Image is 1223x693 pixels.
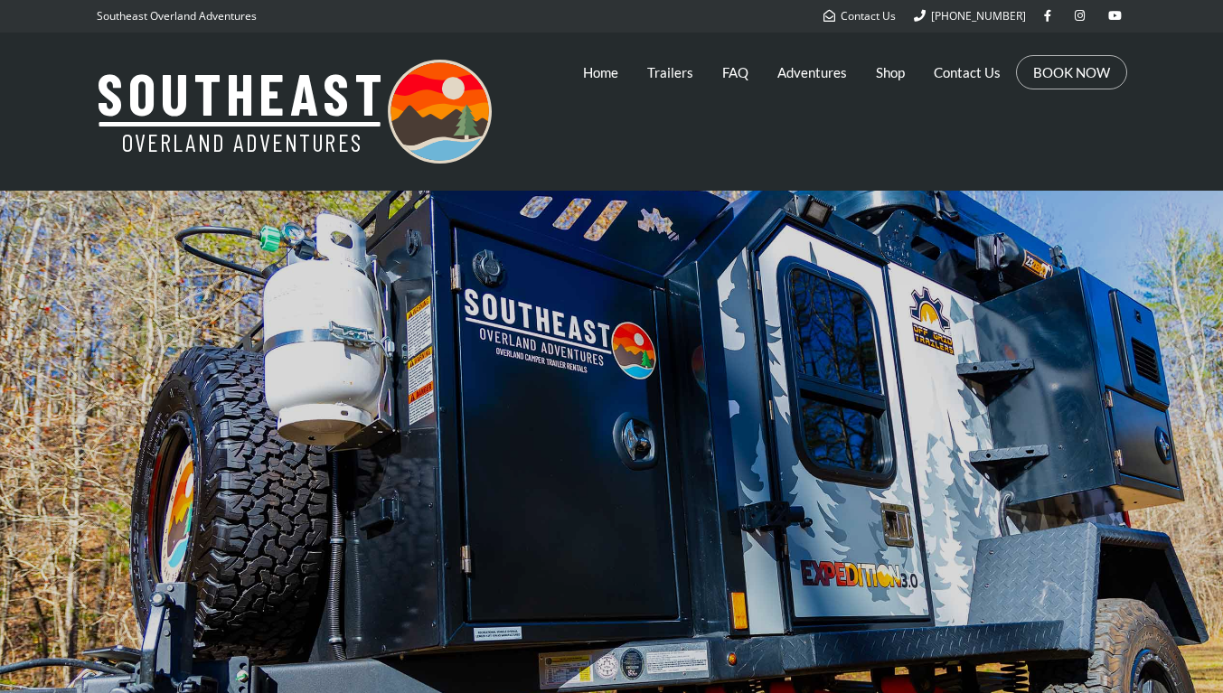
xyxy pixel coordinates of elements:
[841,8,896,23] span: Contact Us
[934,50,1001,95] a: Contact Us
[931,8,1026,23] span: [PHONE_NUMBER]
[1033,63,1110,81] a: BOOK NOW
[823,8,896,23] a: Contact Us
[97,5,257,28] p: Southeast Overland Adventures
[777,50,847,95] a: Adventures
[722,50,748,95] a: FAQ
[647,50,693,95] a: Trailers
[876,50,905,95] a: Shop
[583,50,618,95] a: Home
[97,60,492,164] img: Southeast Overland Adventures
[914,8,1026,23] a: [PHONE_NUMBER]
